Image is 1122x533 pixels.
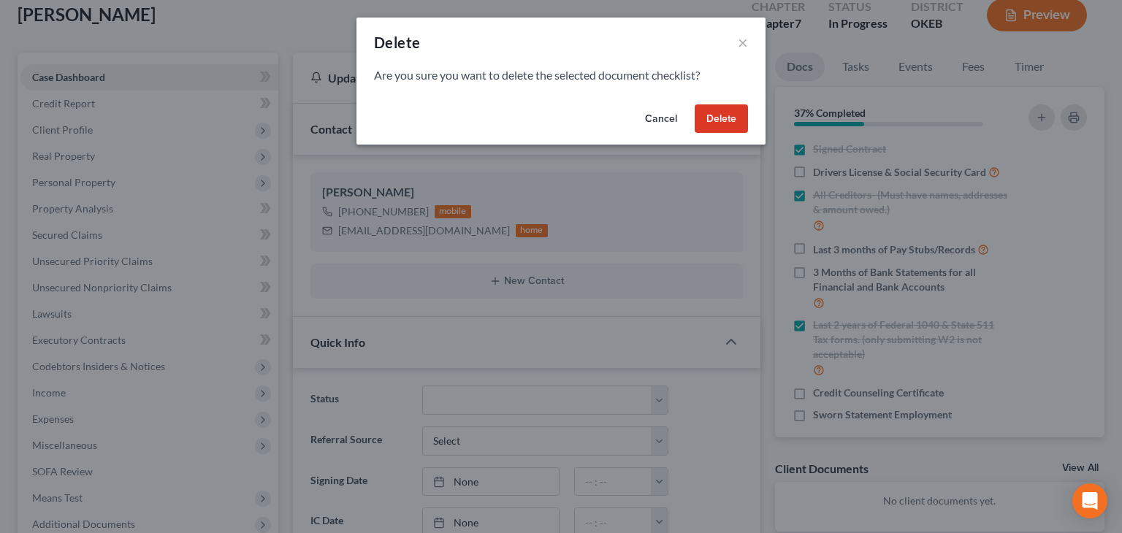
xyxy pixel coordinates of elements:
[374,67,748,84] p: Are you sure you want to delete the selected document checklist?
[695,104,748,134] button: Delete
[738,34,748,51] button: ×
[1072,483,1107,518] div: Open Intercom Messenger
[374,32,420,53] div: Delete
[633,104,689,134] button: Cancel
